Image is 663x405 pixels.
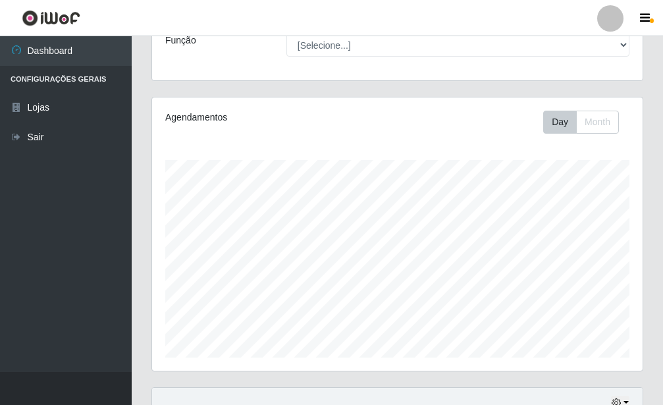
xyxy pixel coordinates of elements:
[22,10,80,26] img: CoreUI Logo
[165,34,196,47] label: Função
[165,111,347,124] div: Agendamentos
[543,111,629,134] div: Toolbar with button groups
[543,111,619,134] div: First group
[576,111,619,134] button: Month
[543,111,577,134] button: Day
